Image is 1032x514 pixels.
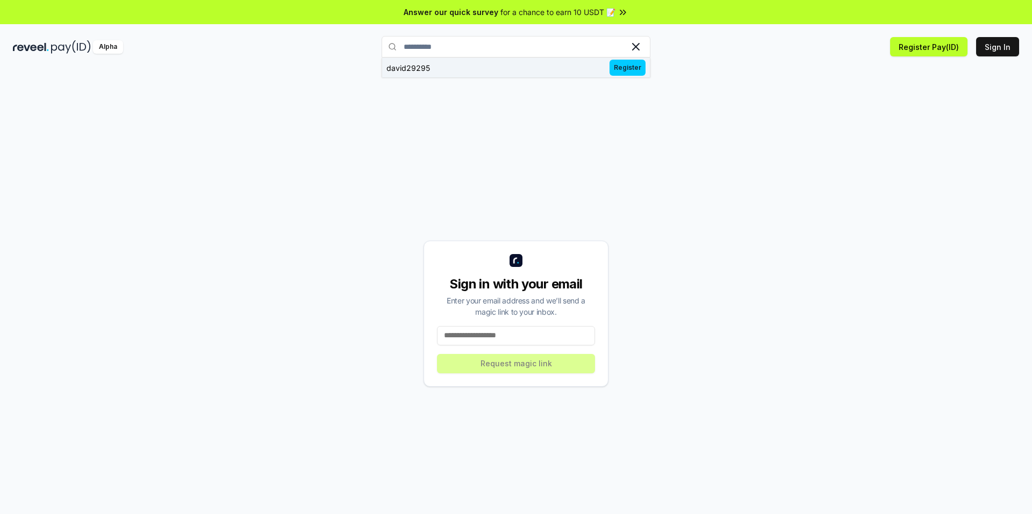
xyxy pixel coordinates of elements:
[13,40,49,54] img: reveel_dark
[51,40,91,54] img: pay_id
[890,37,967,56] button: Register Pay(ID)
[93,40,123,54] div: Alpha
[404,6,498,18] span: Answer our quick survey
[510,254,522,267] img: logo_small
[976,37,1019,56] button: Sign In
[382,58,650,77] button: david29295Register
[437,276,595,293] div: Sign in with your email
[386,62,430,74] div: david29295
[500,6,615,18] span: for a chance to earn 10 USDT 📝
[437,295,595,317] div: Enter your email address and we’ll send a magic link to your inbox.
[610,60,646,76] span: Register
